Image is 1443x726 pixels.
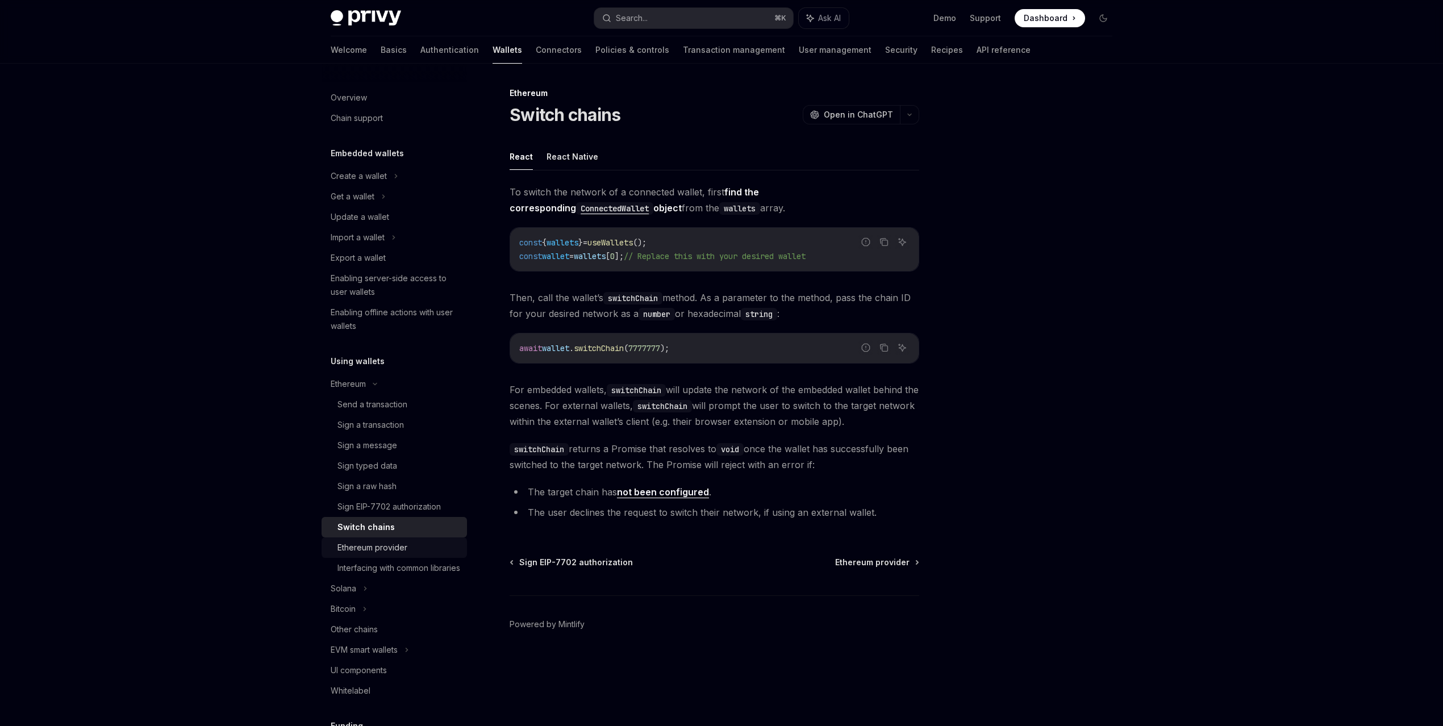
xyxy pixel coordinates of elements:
[381,36,407,64] a: Basics
[331,377,366,391] div: Ethereum
[322,619,467,640] a: Other chains
[510,443,569,456] code: switchChain
[331,169,387,183] div: Create a wallet
[331,684,370,698] div: Whitelabel
[542,251,569,261] span: wallet
[835,557,910,568] span: Ethereum provider
[741,308,777,320] code: string
[547,143,598,170] button: React Native
[574,251,606,261] span: wallets
[493,36,522,64] a: Wallets
[322,108,467,128] a: Chain support
[639,308,675,320] code: number
[569,343,574,353] span: .
[858,340,873,355] button: Report incorrect code
[510,184,919,216] span: To switch the network of a connected wallet, first from the array.
[510,87,919,99] div: Ethereum
[420,36,479,64] a: Authentication
[322,558,467,578] a: Interfacing with common libraries
[322,268,467,302] a: Enabling server-side access to user wallets
[818,12,841,24] span: Ask AI
[977,36,1031,64] a: API reference
[331,251,386,265] div: Export a wallet
[574,343,624,353] span: switchChain
[519,237,542,248] span: const
[1024,12,1067,24] span: Dashboard
[519,343,542,353] span: await
[337,561,460,575] div: Interfacing with common libraries
[885,36,917,64] a: Security
[660,343,669,353] span: );
[799,8,849,28] button: Ask AI
[606,251,610,261] span: [
[803,105,900,124] button: Open in ChatGPT
[331,147,404,160] h5: Embedded wallets
[510,484,919,500] li: The target chain has .
[633,237,647,248] span: ();
[895,235,910,249] button: Ask AI
[547,237,578,248] span: wallets
[1015,9,1085,27] a: Dashboard
[616,11,648,25] div: Search...
[331,111,383,125] div: Chain support
[331,643,398,657] div: EVM smart wallets
[331,306,460,333] div: Enabling offline actions with user wallets
[331,354,385,368] h5: Using wallets
[322,456,467,476] a: Sign typed data
[337,418,404,432] div: Sign a transaction
[835,557,918,568] a: Ethereum provider
[322,660,467,681] a: UI components
[617,486,709,498] a: not been configured
[510,619,585,630] a: Powered by Mintlify
[331,582,356,595] div: Solana
[799,36,871,64] a: User management
[322,496,467,517] a: Sign EIP-7702 authorization
[931,36,963,64] a: Recipes
[578,237,583,248] span: }
[331,10,401,26] img: dark logo
[615,251,624,261] span: ];
[322,681,467,701] a: Whitelabel
[1094,9,1112,27] button: Toggle dark mode
[624,343,628,353] span: (
[683,36,785,64] a: Transaction management
[569,251,574,261] span: =
[322,476,467,496] a: Sign a raw hash
[583,237,587,248] span: =
[337,479,397,493] div: Sign a raw hash
[510,504,919,520] li: The user declines the request to switch their network, if using an external wallet.
[331,210,389,224] div: Update a wallet
[337,541,407,554] div: Ethereum provider
[510,143,533,170] button: React
[510,186,759,214] a: find the correspondingConnectedWalletobject
[322,394,467,415] a: Send a transaction
[716,443,744,456] code: void
[322,435,467,456] a: Sign a message
[322,517,467,537] a: Switch chains
[576,202,653,215] code: ConnectedWallet
[322,87,467,108] a: Overview
[603,292,662,304] code: switchChain
[633,400,692,412] code: switchChain
[895,340,910,355] button: Ask AI
[331,602,356,616] div: Bitcoin
[337,500,441,514] div: Sign EIP-7702 authorization
[607,384,666,397] code: switchChain
[337,398,407,411] div: Send a transaction
[719,202,760,215] code: wallets
[510,441,919,473] span: returns a Promise that resolves to once the wallet has successfully been switched to the target n...
[519,251,542,261] span: const
[331,664,387,677] div: UI components
[933,12,956,24] a: Demo
[774,14,786,23] span: ⌘ K
[331,231,385,244] div: Import a wallet
[587,237,633,248] span: useWallets
[322,537,467,558] a: Ethereum provider
[877,235,891,249] button: Copy the contents from the code block
[519,557,633,568] span: Sign EIP-7702 authorization
[322,302,467,336] a: Enabling offline actions with user wallets
[322,248,467,268] a: Export a wallet
[331,36,367,64] a: Welcome
[877,340,891,355] button: Copy the contents from the code block
[511,557,633,568] a: Sign EIP-7702 authorization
